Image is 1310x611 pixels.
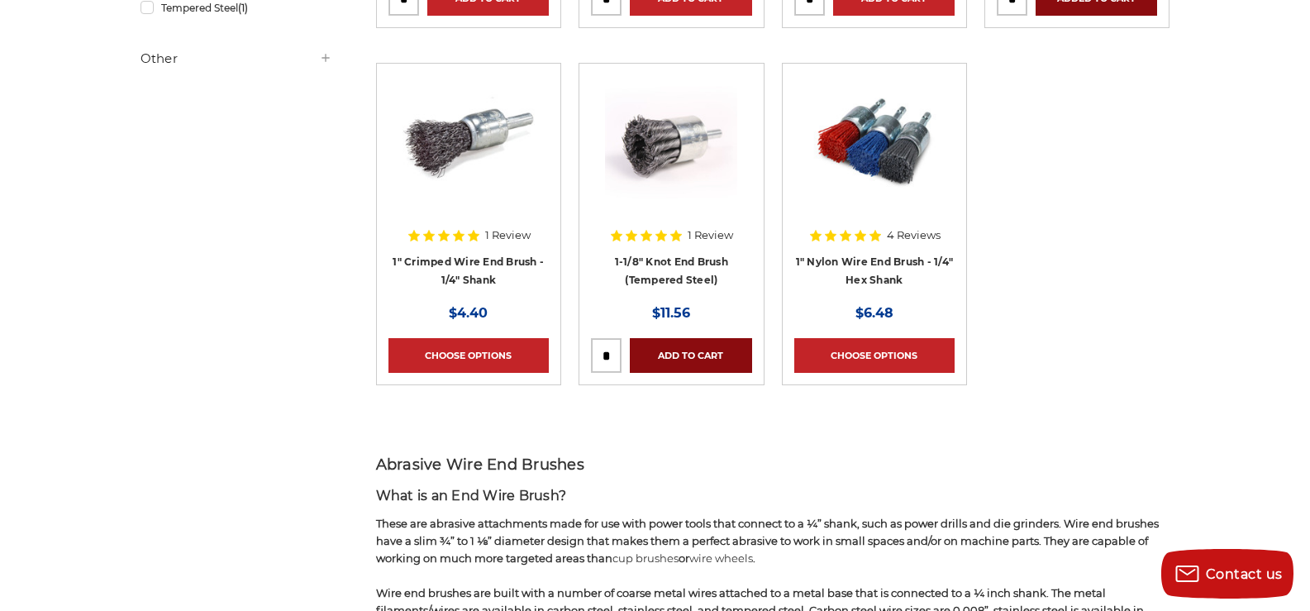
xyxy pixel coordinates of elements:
[887,230,941,241] span: 4 Reviews
[614,125,728,158] a: Quick view
[688,230,733,241] span: 1 Review
[817,125,931,158] a: Quick view
[388,338,549,373] a: Choose Options
[376,488,567,504] span: What is an End Wire Brush?
[1206,566,1283,582] span: Contact us
[393,255,544,287] a: 1" Crimped Wire End Brush - 1/4" Shank
[376,456,584,474] span: Abrasive Wire End Brushes
[615,255,728,287] a: 1-1/8" Knot End Brush (Tempered Steel)
[1161,549,1293,599] button: Contact us
[612,551,679,565] a: cup brushes
[753,551,755,565] span: .
[679,551,689,565] span: or
[449,305,488,321] span: $4.40
[412,125,526,158] a: Quick view
[808,75,941,208] img: 1 inch nylon wire end brush
[855,305,893,321] span: $6.48
[238,2,248,14] span: (1)
[689,551,753,565] a: wire wheels
[141,49,332,69] h5: Other
[794,338,955,373] a: Choose Options
[630,338,751,373] a: Add to Cart
[376,517,1159,565] span: These are abrasive attachments made for use with power tools that connect to a ¼” shank, such as ...
[591,75,751,236] a: Knotted End Brush
[652,305,690,321] span: $11.56
[605,75,737,208] img: Knotted End Brush
[796,255,954,287] a: 1" Nylon Wire End Brush - 1/4" Hex Shank
[388,75,549,236] a: 1" Crimped Wire End Brush - 1/4" Shank
[794,75,955,236] a: 1 inch nylon wire end brush
[403,75,535,208] img: 1" Crimped Wire End Brush - 1/4" Shank
[485,230,531,241] span: 1 Review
